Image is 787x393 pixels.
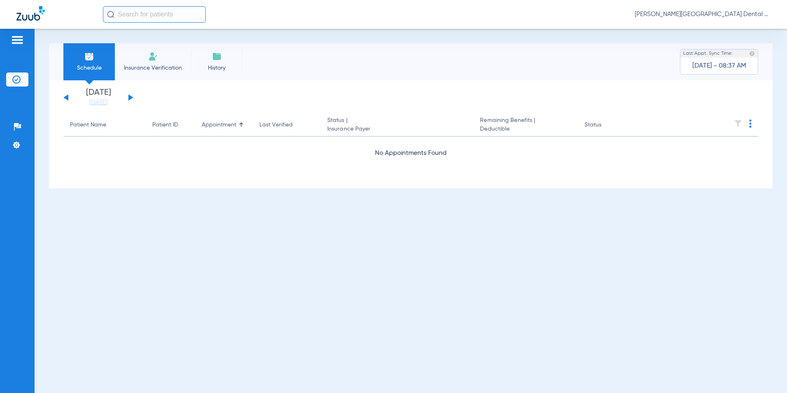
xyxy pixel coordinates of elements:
span: [PERSON_NAME][GEOGRAPHIC_DATA] Dental - [PERSON_NAME][GEOGRAPHIC_DATA] Dental [635,10,771,19]
span: History [197,64,236,72]
th: Status [578,114,633,137]
div: Appointment [202,121,236,129]
img: History [212,51,222,61]
span: [DATE] - 08:37 AM [692,62,746,70]
span: Insurance Verification [121,64,185,72]
img: last sync help info [749,51,755,56]
th: Status | [321,114,473,137]
div: Patient Name [70,121,106,129]
li: [DATE] [74,89,123,107]
img: Zuub Logo [16,6,45,21]
img: hamburger-icon [11,35,24,45]
div: Patient ID [152,121,178,129]
span: Last Appt. Sync Time: [683,49,733,58]
img: Search Icon [107,11,114,18]
img: Schedule [84,51,94,61]
img: filter.svg [734,119,742,128]
input: Search for patients [103,6,206,23]
span: Deductible [480,125,571,133]
div: Last Verified [259,121,293,129]
span: Schedule [70,64,109,72]
a: [DATE] [74,98,123,107]
div: Last Verified [259,121,314,129]
div: Patient ID [152,121,189,129]
div: No Appointments Found [63,148,758,159]
img: Manual Insurance Verification [148,51,158,61]
span: Insurance Payer [327,125,467,133]
iframe: Chat Widget [746,353,787,393]
th: Remaining Benefits | [473,114,577,137]
div: Patient Name [70,121,139,129]
div: Appointment [202,121,246,129]
img: group-dot-blue.svg [749,119,752,128]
